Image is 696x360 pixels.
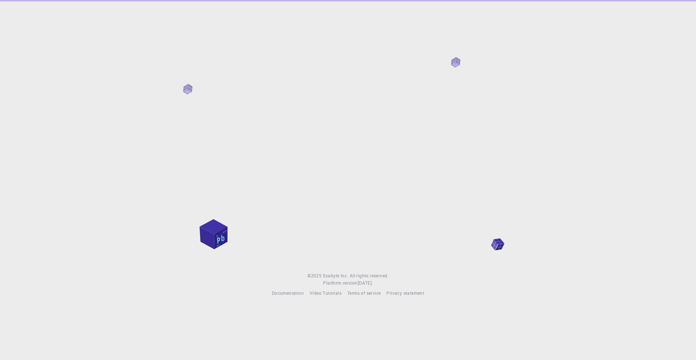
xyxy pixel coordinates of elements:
span: All rights reserved. [350,272,389,280]
span: Video Tutorials [310,290,341,296]
span: Platform version [323,280,357,287]
a: Video Tutorials [310,290,341,297]
a: [DATE]. [358,280,373,287]
a: Documentation [272,290,304,297]
span: Documentation [272,290,304,296]
span: Terms of service [347,290,381,296]
a: Exabyte Inc. [323,272,348,280]
a: Privacy statement [386,290,424,297]
span: [DATE] . [358,280,373,286]
a: Terms of service [347,290,381,297]
span: Exabyte Inc. [323,273,348,278]
span: © 2025 [307,272,323,280]
span: Privacy statement [386,290,424,296]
